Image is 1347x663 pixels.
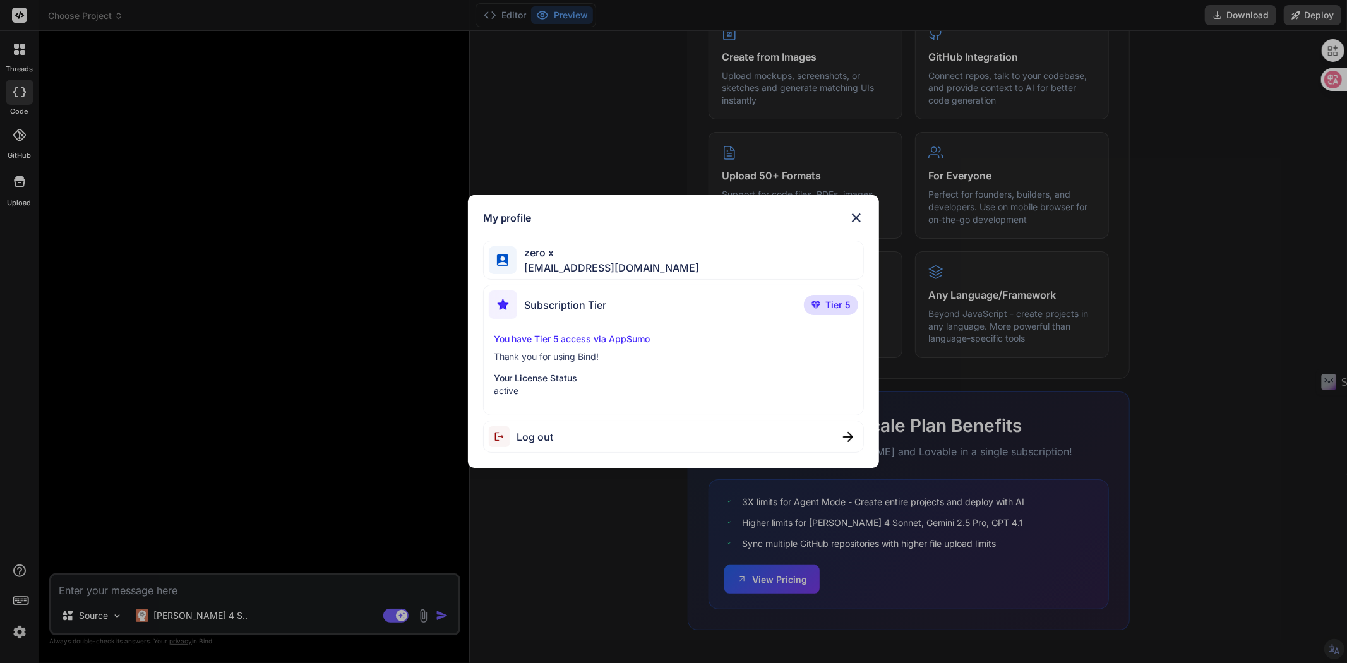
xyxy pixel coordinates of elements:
[494,385,854,397] p: active
[494,372,854,385] p: Your License Status
[494,350,854,363] p: Thank you for using Bind!
[489,290,517,319] img: subscription
[843,432,853,442] img: close
[825,299,851,311] span: Tier 5
[525,297,607,313] span: Subscription Tier
[517,260,699,275] span: [EMAIL_ADDRESS][DOMAIN_NAME]
[494,333,854,345] p: You have Tier 5 access via AppSumo
[497,254,509,266] img: profile
[849,210,864,225] img: close
[517,429,554,445] span: Log out
[811,301,820,309] img: premium
[489,426,517,447] img: logout
[483,210,532,225] h1: My profile
[517,245,699,260] span: zero x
